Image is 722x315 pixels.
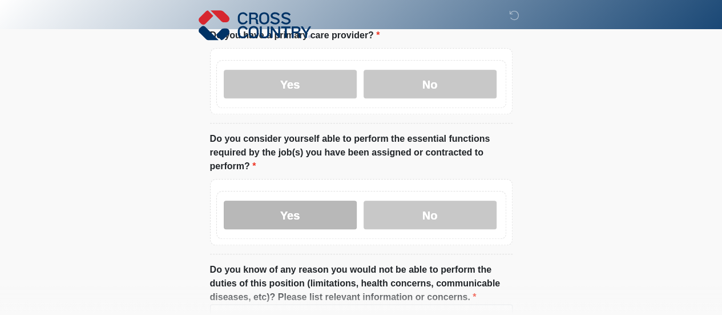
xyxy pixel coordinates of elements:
label: Do you know of any reason you would not be able to perform the duties of this position (limitatio... [210,263,513,304]
label: Yes [224,201,357,229]
img: Cross Country Logo [199,9,312,42]
label: No [364,201,497,229]
label: Do you consider yourself able to perform the essential functions required by the job(s) you have ... [210,132,513,173]
label: No [364,70,497,98]
label: Yes [224,70,357,98]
